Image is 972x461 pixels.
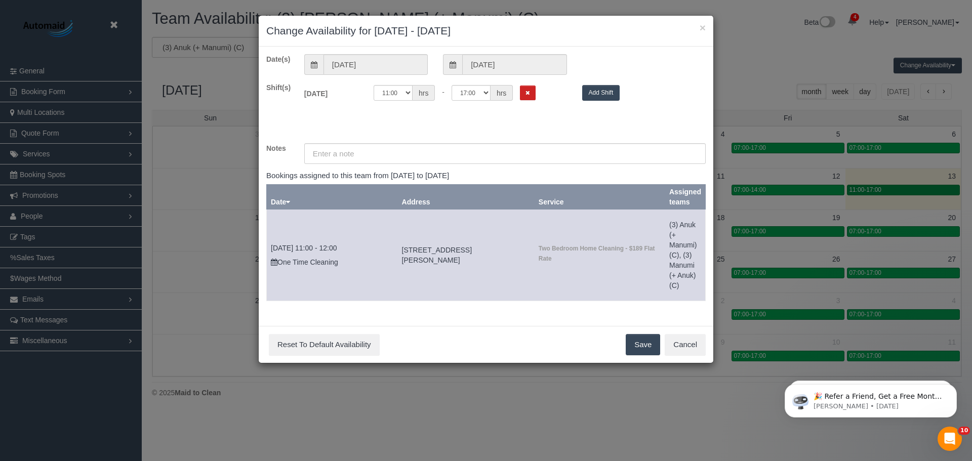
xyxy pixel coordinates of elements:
button: Remove Shift [520,86,536,100]
button: × [700,22,706,33]
label: Date(s) [259,54,297,64]
button: Reset To Default Availability [269,334,380,355]
sui-modal: Change Availability for 13/09/2025 - 13/09/2025 [259,16,713,363]
label: [DATE] [297,85,366,99]
button: Cancel [665,334,706,355]
span: - [442,88,444,96]
td: Service location [397,209,534,301]
p: [DATE] 11:00 - 12:00 [271,243,393,253]
button: Add Shift [582,85,620,101]
th: Address [397,185,534,209]
strong: Two Bedroom Home Cleaning - $189 Flat Rate [539,245,655,262]
iframe: Intercom notifications message [769,363,972,434]
td: Service location [534,209,665,301]
h4: Bookings assigned to this team from [DATE] to [DATE] [266,172,706,180]
input: To [462,54,566,75]
button: Save [626,334,660,355]
span: 10 [958,427,970,435]
input: Enter a note [304,143,706,164]
td: Schedule date [267,209,398,301]
label: Shift(s) [259,82,297,93]
th: Service [534,185,665,209]
h3: Change Availability for [DATE] - [DATE] [266,23,706,38]
td: Assigned teams [665,209,705,301]
label: Notes [259,143,297,153]
iframe: Intercom live chat [938,427,962,451]
span: hrs [491,85,513,101]
span: hrs [413,85,435,101]
th: Assigned teams [665,185,705,209]
input: From [323,54,428,75]
th: Date [267,185,398,209]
